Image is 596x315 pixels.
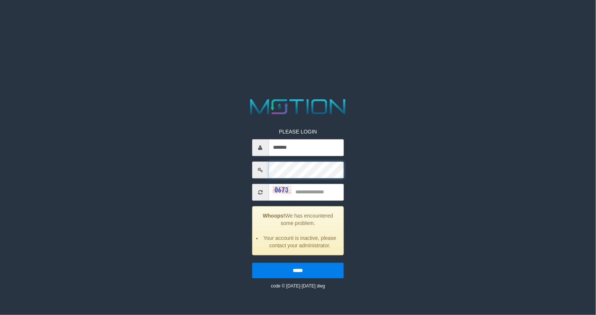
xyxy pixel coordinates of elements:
li: Your account is inactive, please contact your administrator. [262,235,338,250]
img: captcha [273,186,291,194]
div: We has encountered some problem. [252,206,344,255]
small: code © [DATE]-[DATE] dwg [271,284,325,289]
img: MOTION_logo.png [246,97,350,117]
strong: Whoops! [263,213,285,219]
p: PLEASE LOGIN [252,128,344,136]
